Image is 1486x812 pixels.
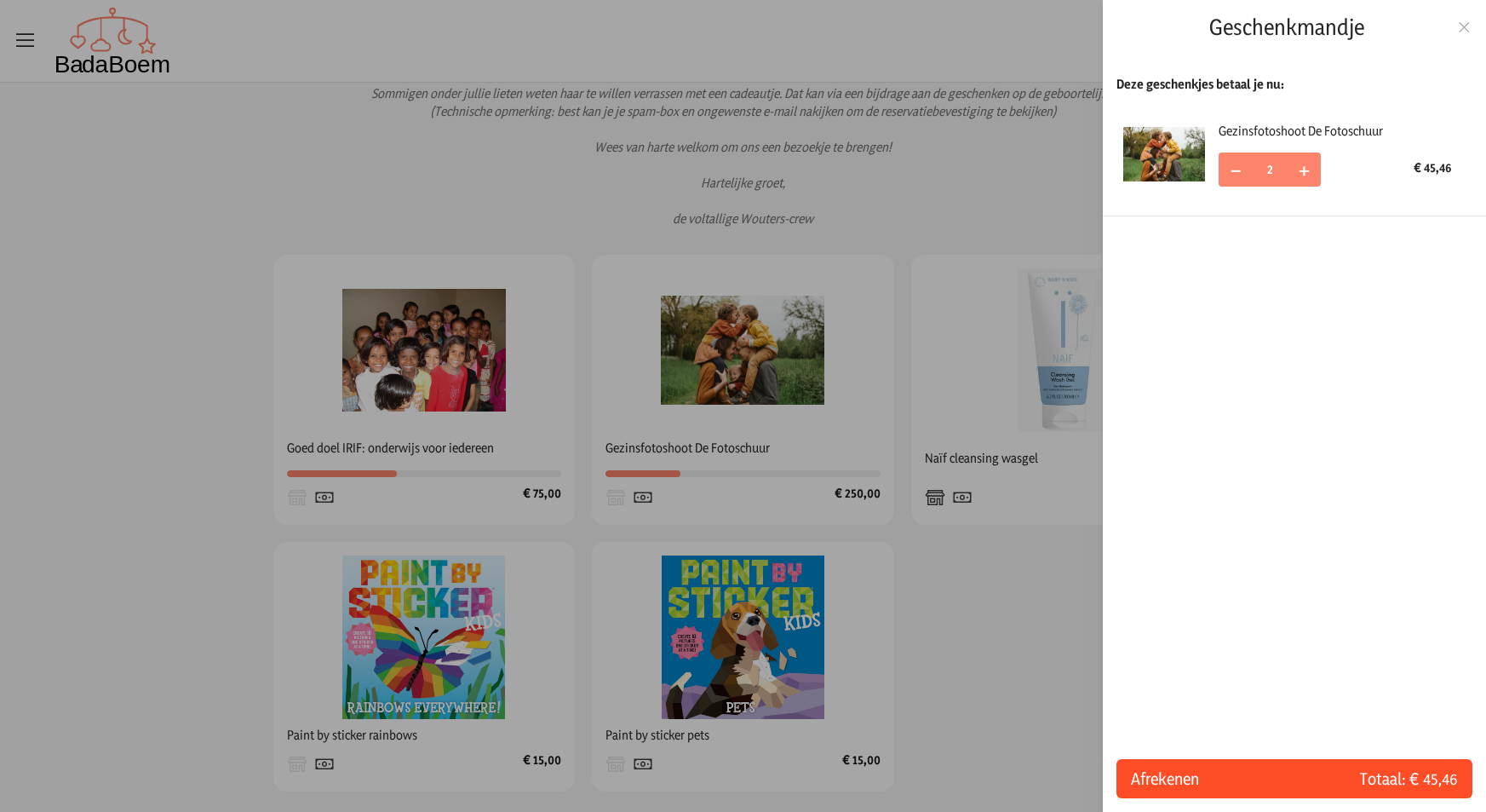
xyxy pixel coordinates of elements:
[1299,156,1310,182] span: +
[1253,160,1287,178] span: 2
[1414,158,1452,176] div: € 45,46
[1219,153,1253,187] button: −
[1123,113,1205,195] img: Gezinsfotoshoot De Fotoschuur
[1287,153,1321,187] button: +
[1103,75,1486,93] div: Deze geschenkjes betaal je nu:
[1131,767,1294,791] span: Afrekenen
[1209,14,1364,41] h2: Geschenkmandje
[1230,156,1242,182] span: −
[1219,122,1452,140] div: Gezinsfotoshoot De Fotoschuur
[1294,767,1458,791] span: Totaal: € 45,46
[1116,759,1472,798] button: AfrekenenTotaal: € 45,46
